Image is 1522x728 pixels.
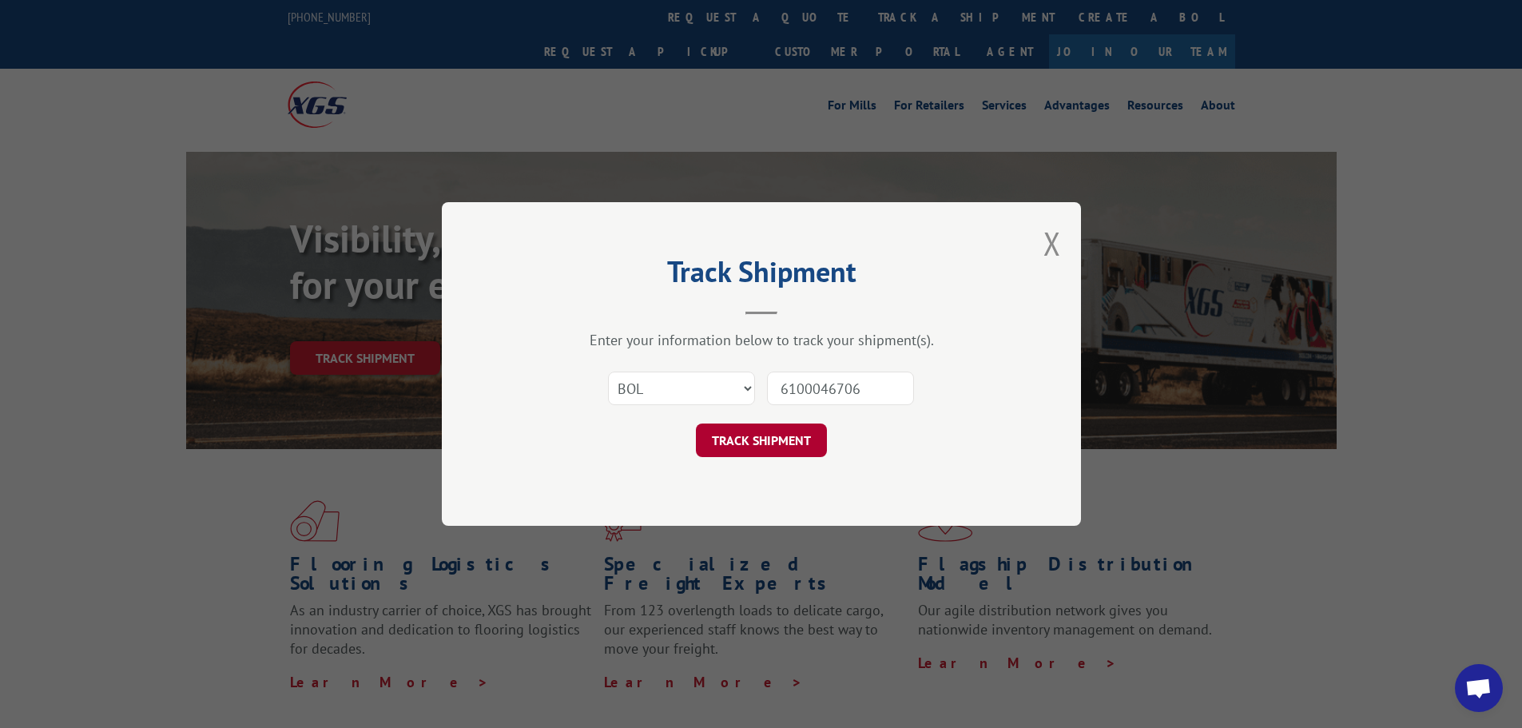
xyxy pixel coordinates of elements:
button: TRACK SHIPMENT [696,424,827,457]
div: Enter your information below to track your shipment(s). [522,331,1001,349]
button: Close modal [1043,222,1061,265]
h2: Track Shipment [522,261,1001,291]
input: Number(s) [767,372,914,405]
div: Open chat [1455,664,1503,712]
